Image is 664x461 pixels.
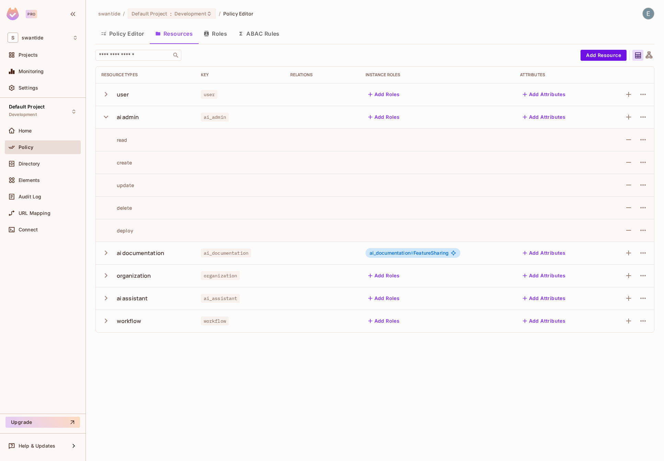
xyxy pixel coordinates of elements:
span: user [201,90,218,99]
button: Roles [198,25,233,42]
button: Add Attributes [520,89,569,100]
button: Add Roles [365,270,403,281]
div: update [101,182,134,188]
div: Instance roles [365,72,509,78]
span: Projects [19,52,38,58]
span: Development [9,112,37,117]
span: Home [19,128,32,134]
div: deploy [101,227,133,234]
button: Add Roles [365,293,403,304]
button: Add Attributes [520,315,569,326]
img: Engineering Swantide [643,8,654,19]
button: ABAC Rules [233,25,285,42]
span: ai_documentation [370,250,414,256]
span: Elements [19,177,40,183]
button: Add Attributes [520,112,569,123]
span: Settings [19,85,38,91]
button: Add Roles [365,89,403,100]
span: Audit Log [19,194,41,199]
button: Upgrade [5,417,80,428]
span: S [8,33,18,43]
button: Resources [150,25,198,42]
div: create [101,159,132,166]
div: read [101,137,127,143]
div: organization [117,272,151,279]
button: Add Roles [365,315,403,326]
div: Resource Types [101,72,190,78]
span: Connect [19,227,38,232]
span: Development [175,10,206,17]
span: Monitoring [19,69,44,74]
div: ai admin [117,113,139,121]
img: SReyMgAAAABJRU5ErkJggg== [7,8,19,20]
span: Policy [19,145,33,150]
div: Key [201,72,279,78]
button: Add Attributes [520,270,569,281]
div: ai assistant [117,295,148,302]
li: / [219,10,221,17]
button: Add Attributes [520,247,569,258]
span: the active workspace [98,10,120,17]
span: : [170,11,172,16]
div: Pro [26,10,37,18]
div: user [117,91,129,98]
span: Workspace: swantide [22,35,43,41]
span: ai_admin [201,113,229,122]
div: workflow [117,317,141,325]
div: Relations [290,72,354,78]
span: FeatureSharing [370,250,449,256]
button: Add Resource [581,50,627,61]
span: workflow [201,316,229,325]
div: Attributes [520,72,596,78]
span: ai_assistant [201,294,240,303]
div: delete [101,205,132,211]
span: Default Project [132,10,167,17]
span: # [410,250,414,256]
span: URL Mapping [19,210,50,216]
button: Add Attributes [520,293,569,304]
div: ai documentation [117,249,164,257]
span: Default Project [9,104,45,110]
span: organization [201,271,240,280]
button: Add Roles [365,112,403,123]
button: Policy Editor [95,25,150,42]
span: Policy Editor [223,10,254,17]
span: Directory [19,161,40,166]
li: / [123,10,125,17]
span: Help & Updates [19,443,55,449]
span: ai_documentation [201,249,251,257]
